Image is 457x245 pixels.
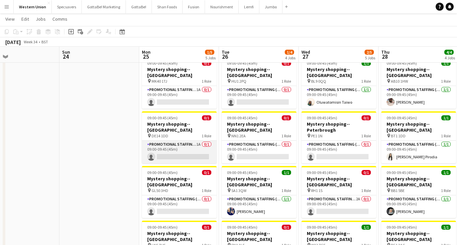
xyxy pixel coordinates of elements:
[301,195,376,218] app-card-role: Promotional Staffing (Mystery Shopper)2A0/109:00-09:45 (45m)
[387,225,417,230] span: 09:00-09:45 (45m)
[441,133,451,138] span: 1 Role
[281,133,291,138] span: 1 Role
[14,0,52,13] button: Western Union
[142,49,151,55] span: Mon
[380,53,390,60] span: 28
[311,188,322,193] span: RH1 1S
[202,79,211,84] span: 1 Role
[21,16,29,22] span: Edit
[202,225,211,230] span: 0/1
[391,79,408,84] span: AB10 1HW
[301,230,376,242] h3: Mystery shopping--[GEOGRAPHIC_DATA]
[231,188,246,193] span: SA1 3QW
[147,225,178,230] span: 09:00-09:45 (45m)
[391,188,405,193] span: BB1 5BE
[381,166,456,218] app-job-card: 09:00-09:45 (45m)1/1Mystery shopping--[GEOGRAPHIC_DATA] BB1 5BE1 RolePromotional Staffing (Myster...
[147,115,178,120] span: 09:00-09:45 (45m)
[205,0,239,13] button: Nourishment
[282,61,291,66] span: 0/1
[5,39,21,45] div: [DATE]
[301,66,376,78] h3: Mystery shopping--[GEOGRAPHIC_DATA]
[361,188,371,193] span: 1 Role
[282,115,291,120] span: 0/1
[282,170,291,175] span: 1/1
[202,133,211,138] span: 1 Role
[33,15,48,23] a: Jobs
[441,170,451,175] span: 1/1
[445,55,455,60] div: 4 Jobs
[183,0,205,13] button: Fusion
[381,141,456,163] app-card-role: Promotional Staffing (Mystery Shopper)1/109:00-09:45 (45m)[PERSON_NAME] Pirodia
[202,115,211,120] span: 0/1
[222,141,296,163] app-card-role: Promotional Staffing (Mystery Shopper)0/109:00-09:45 (45m)
[5,16,15,22] span: View
[441,61,451,66] span: 1/1
[259,0,282,13] button: Jumbo
[362,61,371,66] span: 1/1
[285,55,295,60] div: 4 Jobs
[36,16,46,22] span: Jobs
[391,133,406,138] span: BT1 1DD
[301,86,376,109] app-card-role: Promotional Staffing (Mystery Shopper)1/109:00-09:45 (45m)Oluwatomisin Taiwo
[387,115,417,120] span: 09:00-09:45 (45m)
[381,66,456,78] h3: Mystery shopping--[GEOGRAPHIC_DATA]
[205,50,214,55] span: 1/5
[282,225,291,230] span: 0/1
[301,57,376,109] div: 09:00-09:45 (45m)1/1Mystery shopping--[GEOGRAPHIC_DATA] BL9 0QQ1 RolePromotional Staffing (Myster...
[222,230,296,242] h3: Mystery shopping--[GEOGRAPHIC_DATA]
[307,225,337,230] span: 09:00-09:45 (45m)
[19,15,32,23] a: Edit
[381,230,456,242] h3: Mystery shopping--[GEOGRAPHIC_DATA]
[381,195,456,218] app-card-role: Promotional Staffing (Mystery Shopper)1/109:00-09:45 (45m)[PERSON_NAME]
[381,57,456,109] app-job-card: 09:00-09:45 (45m)1/1Mystery shopping--[GEOGRAPHIC_DATA] AB10 1HW1 RolePromotional Staffing (Myste...
[142,195,217,218] app-card-role: Promotional Staffing (Mystery Shopper)0/109:00-09:45 (45m)
[311,133,322,138] span: PE1 1N
[3,15,17,23] a: View
[381,111,456,163] app-job-card: 09:00-09:45 (45m)1/1Mystery shopping--[GEOGRAPHIC_DATA] BT1 1DD1 RolePromotional Staffing (Myster...
[301,166,376,218] app-job-card: 09:00-09:45 (45m)0/1Mystery shopping--[GEOGRAPHIC_DATA] RH1 1S1 RolePromotional Staffing (Mystery...
[152,0,183,13] button: Shan Foods
[152,133,168,138] span: DE14 1DD
[142,66,217,78] h3: Mystery shopping--[GEOGRAPHIC_DATA]
[142,176,217,188] h3: Mystery shopping--[GEOGRAPHIC_DATA]
[227,115,257,120] span: 09:00-09:45 (45m)
[231,133,246,138] span: NN1 2EA
[142,57,217,109] app-job-card: 09:00-09:45 (45m)0/1Mystery shopping--[GEOGRAPHIC_DATA] MK40 1TJ1 RolePromotional Staffing (Myste...
[301,111,376,163] app-job-card: 09:00-09:45 (45m)0/1Mystery shopping--Peterbrough PE1 1N1 RolePromotional Staffing (Mystery Shopp...
[387,61,417,66] span: 09:00-09:45 (45m)
[231,79,246,84] span: HU1 2PQ
[227,170,257,175] span: 09:00-09:45 (45m)
[152,188,168,193] span: GL50 3HD
[239,0,259,13] button: Lemfi
[82,0,126,13] button: GottaBe! Marketing
[301,141,376,163] app-card-role: Promotional Staffing (Mystery Shopper)0/109:00-09:45 (45m)
[147,61,178,66] span: 09:00-09:45 (45m)
[362,115,371,120] span: 0/1
[152,79,167,84] span: MK40 1TJ
[362,170,371,175] span: 0/1
[361,133,371,138] span: 1 Role
[281,188,291,193] span: 1 Role
[227,61,257,66] span: 09:00-09:45 (45m)
[222,166,296,218] div: 09:00-09:45 (45m)1/1Mystery shopping--[GEOGRAPHIC_DATA] SA1 3QW1 RolePromotional Staffing (Myster...
[22,39,39,44] span: Week 34
[142,111,217,163] app-job-card: 09:00-09:45 (45m)0/1Mystery shopping--[GEOGRAPHIC_DATA] DE14 1DD1 RolePromotional Staffing (Myste...
[142,166,217,218] app-job-card: 09:00-09:45 (45m)0/1Mystery shopping--[GEOGRAPHIC_DATA] GL50 3HD1 RolePromotional Staffing (Myste...
[222,86,296,109] app-card-role: Promotional Staffing (Mystery Shopper)0/109:00-09:45 (45m)
[222,176,296,188] h3: Mystery shopping--[GEOGRAPHIC_DATA]
[301,176,376,188] h3: Mystery shopping--[GEOGRAPHIC_DATA]
[365,55,375,60] div: 5 Jobs
[444,50,454,55] span: 4/4
[202,61,211,66] span: 0/1
[142,86,217,109] app-card-role: Promotional Staffing (Mystery Shopper)1A0/109:00-09:45 (45m)
[441,115,451,120] span: 1/1
[301,121,376,133] h3: Mystery shopping--Peterbrough
[222,49,229,55] span: Tue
